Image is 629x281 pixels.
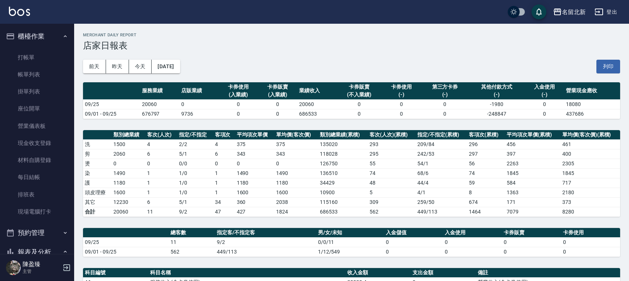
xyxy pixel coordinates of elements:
[443,228,502,238] th: 入金使用
[83,207,112,216] td: 合計
[221,91,256,99] div: (入業績)
[112,149,145,159] td: 2060
[416,159,467,168] td: 54 / 1
[467,207,505,216] td: 1464
[443,237,502,247] td: 0
[3,186,71,203] a: 排班表
[318,149,368,159] td: 118028
[213,130,235,140] th: 客項次
[368,197,416,207] td: 309
[3,242,71,262] button: 報表及分析
[83,247,169,257] td: 09/01 - 09/25
[416,207,467,216] td: 449/113
[145,207,177,216] td: 11
[316,247,384,257] td: 1/12/549
[505,178,560,188] td: 584
[3,223,71,242] button: 預約管理
[502,228,561,238] th: 卡券販賣
[274,130,318,140] th: 單均價(客次價)
[83,149,112,159] td: 剪
[345,268,411,278] th: 收入金額
[502,237,561,247] td: 0
[338,83,380,91] div: 卡券販賣
[274,207,318,216] td: 1824
[384,237,443,247] td: 0
[505,207,560,216] td: 7079
[505,168,560,178] td: 1845
[368,168,416,178] td: 74
[140,99,179,109] td: 20060
[140,109,179,119] td: 676797
[83,159,112,168] td: 燙
[564,82,620,100] th: 營業現金應收
[560,130,620,140] th: 單均價(客次價)(累積)
[235,207,275,216] td: 427
[177,188,213,197] td: 1 / 0
[235,188,275,197] td: 1600
[3,203,71,220] a: 現場電腦打卡
[384,91,419,99] div: (-)
[219,109,258,119] td: 0
[421,99,469,109] td: 0
[525,109,564,119] td: 0
[235,149,275,159] td: 343
[3,66,71,83] a: 帳單列表
[416,197,467,207] td: 259 / 50
[337,99,382,109] td: 0
[550,4,589,20] button: 名留北新
[83,33,620,37] h2: Merchant Daily Report
[382,99,421,109] td: 0
[83,139,112,149] td: 洗
[467,139,505,149] td: 296
[532,4,546,19] button: save
[9,7,30,16] img: Logo
[260,83,295,91] div: 卡券販賣
[467,168,505,178] td: 74
[215,247,316,257] td: 449/113
[560,149,620,159] td: 400
[562,7,586,17] div: 名留北新
[467,130,505,140] th: 客項次(累積)
[318,130,368,140] th: 類別總業績(累積)
[179,99,219,109] td: 0
[561,247,620,257] td: 0
[148,268,345,278] th: 科目名稱
[112,188,145,197] td: 1600
[112,168,145,178] td: 1490
[416,139,467,149] td: 209 / 84
[505,130,560,140] th: 平均項次單價(累積)
[416,168,467,178] td: 68 / 6
[318,207,368,216] td: 686533
[169,228,215,238] th: 總客數
[23,261,60,268] h5: 陳盈臻
[83,237,169,247] td: 09/25
[471,91,523,99] div: (-)
[169,247,215,257] td: 562
[3,135,71,152] a: 現金收支登錄
[3,118,71,135] a: 營業儀表板
[416,178,467,188] td: 44 / 4
[83,268,148,278] th: 科目編號
[221,83,256,91] div: 卡券使用
[177,168,213,178] td: 1 / 0
[423,91,467,99] div: (-)
[145,197,177,207] td: 6
[213,168,235,178] td: 1
[274,178,318,188] td: 1180
[6,260,21,275] img: Person
[213,178,235,188] td: 1
[145,139,177,149] td: 4
[467,149,505,159] td: 297
[112,159,145,168] td: 0
[83,99,140,109] td: 09/25
[318,139,368,149] td: 135020
[112,207,145,216] td: 20060
[527,83,562,91] div: 入金使用
[274,168,318,178] td: 1490
[152,60,180,73] button: [DATE]
[338,91,380,99] div: (不入業績)
[505,197,560,207] td: 171
[476,268,620,278] th: 備註
[274,159,318,168] td: 0
[179,109,219,119] td: 9736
